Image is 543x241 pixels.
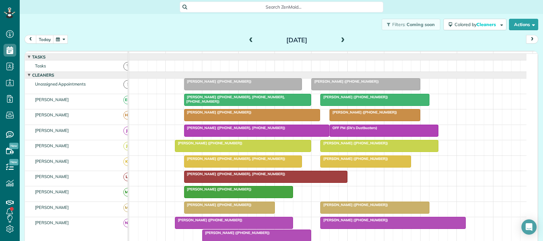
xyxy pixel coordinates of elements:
[184,79,252,84] span: [PERSON_NAME] ([PHONE_NUMBER])
[166,53,178,58] span: 8am
[34,220,70,225] span: [PERSON_NAME]
[320,218,388,222] span: [PERSON_NAME] ([PHONE_NUMBER])
[184,95,285,104] span: [PERSON_NAME] ([PHONE_NUMBER], [PHONE_NUMBER], [PHONE_NUMBER])
[31,72,55,78] span: Cleaners
[9,159,18,165] span: New
[123,62,132,71] span: T
[311,79,379,84] span: [PERSON_NAME] ([PHONE_NUMBER])
[329,126,378,130] span: OFF PM (Dk's Dustbusters)
[320,95,388,99] span: [PERSON_NAME] ([PHONE_NUMBER])
[202,231,270,235] span: [PERSON_NAME] ([PHONE_NUMBER])
[521,219,537,235] div: Open Intercom Messenger
[175,218,243,222] span: [PERSON_NAME] ([PHONE_NUMBER])
[493,53,505,58] span: 5pm
[329,110,397,114] span: [PERSON_NAME] ([PHONE_NUMBER])
[123,111,132,120] span: HC
[184,156,286,161] span: [PERSON_NAME] ([PHONE_NUMBER], [PHONE_NUMBER])
[34,174,70,179] span: [PERSON_NAME]
[457,53,468,58] span: 4pm
[320,141,388,145] span: [PERSON_NAME] ([PHONE_NUMBER])
[34,205,70,210] span: [PERSON_NAME]
[34,112,70,117] span: [PERSON_NAME]
[123,157,132,166] span: KB
[34,81,87,86] span: Unassigned Appointments
[129,53,141,58] span: 7am
[9,143,18,149] span: New
[34,143,70,148] span: [PERSON_NAME]
[36,35,54,44] button: today
[123,219,132,227] span: NN
[184,110,252,114] span: [PERSON_NAME] ([PHONE_NUMBER])
[123,80,132,89] span: !
[34,63,47,68] span: Tasks
[443,19,506,30] button: Colored byCleaners
[34,159,70,164] span: [PERSON_NAME]
[123,203,132,212] span: MB
[123,142,132,150] span: JR
[384,53,395,58] span: 2pm
[123,188,132,196] span: MT
[175,141,243,145] span: [PERSON_NAME] ([PHONE_NUMBER])
[509,19,538,30] button: Actions
[455,22,498,27] span: Colored by
[407,22,435,27] span: Coming soon
[526,35,538,44] button: next
[184,126,286,130] span: [PERSON_NAME] ([PHONE_NUMBER], [PHONE_NUMBER])
[123,96,132,104] span: EM
[123,173,132,181] span: LF
[392,22,406,27] span: Filters:
[239,53,253,58] span: 10am
[34,189,70,194] span: [PERSON_NAME]
[421,53,432,58] span: 3pm
[320,156,388,161] span: [PERSON_NAME] ([PHONE_NUMBER])
[311,53,325,58] span: 12pm
[348,53,359,58] span: 1pm
[184,172,286,176] span: [PERSON_NAME] ([PHONE_NUMBER], [PHONE_NUMBER])
[275,53,289,58] span: 11am
[184,203,252,207] span: [PERSON_NAME] ([PHONE_NUMBER])
[34,128,70,133] span: [PERSON_NAME]
[257,37,337,44] h2: [DATE]
[31,54,47,59] span: Tasks
[202,53,214,58] span: 9am
[123,127,132,135] span: JB
[34,97,70,102] span: [PERSON_NAME]
[184,187,252,191] span: [PERSON_NAME] ([PHONE_NUMBER])
[320,203,388,207] span: [PERSON_NAME] ([PHONE_NUMBER])
[24,35,37,44] button: prev
[477,22,497,27] span: Cleaners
